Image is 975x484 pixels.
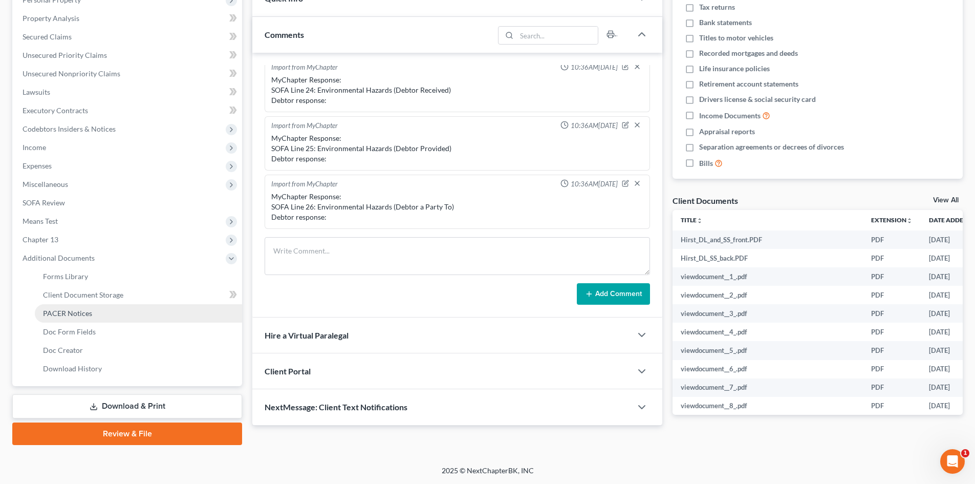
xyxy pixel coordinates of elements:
span: Unsecured Priority Claims [23,51,107,59]
span: Unsecured Nonpriority Claims [23,69,120,78]
a: SOFA Review [14,194,242,212]
a: Unsecured Priority Claims [14,46,242,65]
span: Means Test [23,217,58,225]
td: PDF [863,397,921,415]
td: PDF [863,341,921,360]
a: Unsecured Nonpriority Claims [14,65,242,83]
a: Property Analysis [14,9,242,28]
span: NextMessage: Client Text Notifications [265,402,407,412]
td: viewdocument__5_.pdf [673,341,863,360]
span: Download History [43,364,102,373]
a: View All [933,197,959,204]
a: Lawsuits [14,83,242,101]
span: Miscellaneous [23,180,68,188]
span: Expenses [23,161,52,170]
span: Doc Creator [43,346,83,354]
td: viewdocument__8_.pdf [673,397,863,415]
span: PACER Notices [43,309,92,318]
span: Secured Claims [23,32,72,41]
span: Property Analysis [23,14,79,23]
td: PDF [863,230,921,249]
span: Recorded mortgages and deeds [699,48,798,58]
span: Lawsuits [23,88,50,96]
td: viewdocument__7_.pdf [673,378,863,397]
span: SOFA Review [23,198,65,207]
span: Chapter 13 [23,235,58,244]
div: MyChapter Response: SOFA Line 25: Environmental Hazards (Debtor Provided) Debtor response: [271,133,643,164]
td: PDF [863,249,921,267]
span: Retirement account statements [699,79,798,89]
span: Income [23,143,46,152]
span: 10:36AM[DATE] [571,121,618,131]
td: viewdocument__4_.pdf [673,323,863,341]
a: Titleunfold_more [681,216,703,224]
input: Search... [517,27,598,44]
iframe: Intercom live chat [940,449,965,474]
span: Separation agreements or decrees of divorces [699,142,844,152]
span: Tax returns [699,2,735,12]
a: Client Document Storage [35,286,242,304]
span: 10:36AM[DATE] [571,179,618,189]
a: Date Added expand_more [929,216,975,224]
span: 1 [961,449,969,457]
button: Add Comment [577,283,650,305]
a: Download History [35,360,242,378]
td: PDF [863,304,921,323]
a: PACER Notices [35,304,242,323]
span: Bills [699,158,713,169]
td: PDF [863,360,921,378]
span: Hire a Virtual Paralegal [265,330,349,340]
td: viewdocument__6_.pdf [673,360,863,378]
span: Comments [265,30,304,39]
div: Import from MyChapter [271,121,338,131]
span: Bank statements [699,17,752,28]
div: 2025 © NextChapterBK, INC [196,466,779,484]
td: viewdocument__3_.pdf [673,304,863,323]
td: viewdocument__2_.pdf [673,286,863,304]
div: MyChapter Response: SOFA Line 24: Environmental Hazards (Debtor Received) Debtor response: [271,75,643,106]
td: PDF [863,323,921,341]
span: Drivers license & social security card [699,94,816,104]
div: Client Documents [673,195,738,206]
a: Doc Creator [35,341,242,360]
a: Doc Form Fields [35,323,242,341]
a: Extensionunfold_more [871,216,913,224]
span: Income Documents [699,111,761,121]
i: unfold_more [697,218,703,224]
span: Additional Documents [23,254,95,262]
span: Executory Contracts [23,106,88,115]
td: viewdocument__1_.pdf [673,267,863,286]
td: PDF [863,286,921,304]
span: Client Portal [265,366,311,376]
a: Download & Print [12,394,242,418]
span: Titles to motor vehicles [699,33,773,43]
span: Forms Library [43,272,88,281]
span: Life insurance policies [699,64,770,74]
div: Import from MyChapter [271,179,338,190]
a: Review & File [12,423,242,445]
td: Hirst_DL_and_SS_front.PDF [673,230,863,249]
span: Appraisal reports [699,127,755,137]
span: Client Document Storage [43,290,123,299]
span: Doc Form Fields [43,327,96,336]
td: Hirst_DL_SS_back.PDF [673,249,863,267]
div: MyChapter Response: SOFA Line 26: Environmental Hazards (Debtor a Party To) Debtor response: [271,192,643,222]
div: Import from MyChapter [271,62,338,73]
span: 10:36AM[DATE] [571,62,618,72]
a: Forms Library [35,267,242,286]
td: PDF [863,267,921,286]
td: PDF [863,378,921,397]
span: Codebtors Insiders & Notices [23,124,116,133]
a: Executory Contracts [14,101,242,120]
a: Secured Claims [14,28,242,46]
i: unfold_more [906,218,913,224]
